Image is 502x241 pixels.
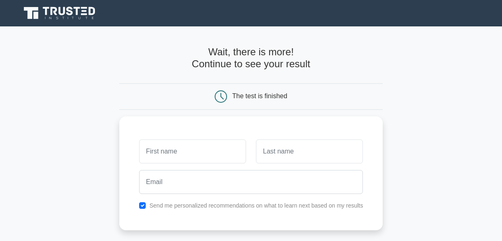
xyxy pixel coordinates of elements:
input: Last name [256,139,363,163]
input: First name [139,139,246,163]
div: The test is finished [232,92,287,99]
label: Send me personalized recommendations on what to learn next based on my results [149,202,363,209]
h4: Wait, there is more! Continue to see your result [119,46,383,70]
input: Email [139,170,363,194]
